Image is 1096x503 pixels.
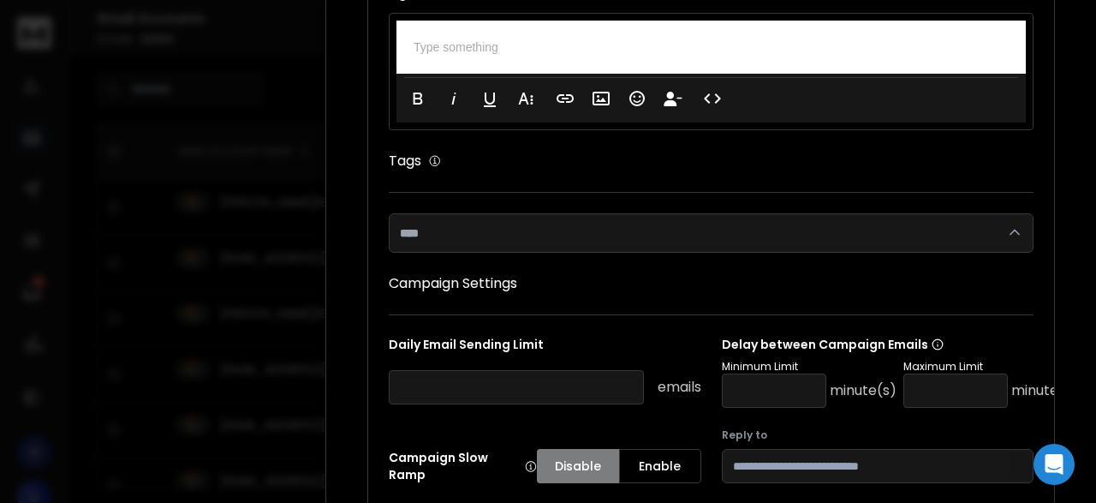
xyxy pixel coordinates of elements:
h1: Campaign Settings [389,273,1033,294]
p: Maximum Limit [903,360,1078,374]
button: Italic (Ctrl+I) [438,81,470,116]
p: Daily Email Sending Limit [389,336,701,360]
div: Open Intercom Messenger [1033,444,1075,485]
button: Emoticons [621,81,653,116]
label: Reply to [722,428,1034,442]
p: Delay between Campaign Emails [722,336,1078,353]
button: Underline (Ctrl+U) [474,81,506,116]
button: Disable [537,449,619,483]
button: Insert Link (Ctrl+K) [549,81,581,116]
button: Enable [619,449,701,483]
p: Campaign Slow Ramp [389,449,537,483]
p: minute(s) [830,380,896,401]
button: Insert Unsubscribe Link [657,81,689,116]
button: Insert Image (Ctrl+P) [585,81,617,116]
button: Bold (Ctrl+B) [402,81,434,116]
p: Minimum Limit [722,360,896,374]
button: More Text [509,81,542,116]
p: emails [658,377,701,398]
button: Code View [696,81,729,116]
h1: Tags [389,151,421,171]
p: minute(s) [1011,380,1078,401]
